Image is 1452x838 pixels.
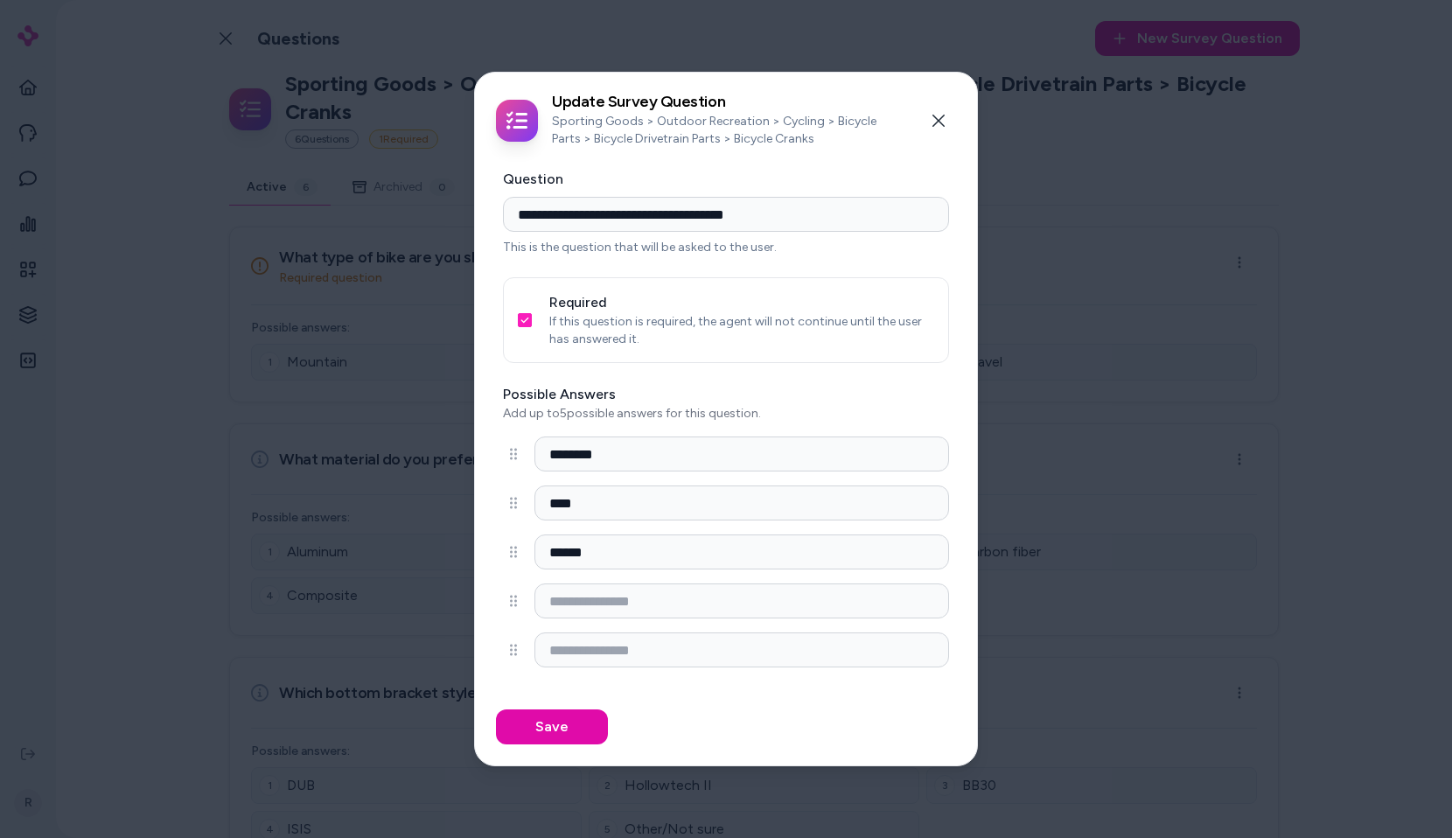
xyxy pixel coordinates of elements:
label: Required [549,294,607,311]
p: Add up to 5 possible answers for this question. [503,405,949,422]
button: Save [496,709,608,744]
p: If this question is required, the agent will not continue until the user has answered it. [549,313,934,348]
label: Question [503,171,563,187]
p: Sporting Goods > Outdoor Recreation > Cycling > Bicycle Parts > Bicycle Drivetrain Parts > Bicycl... [552,113,900,148]
h2: Update Survey Question [552,94,900,109]
p: This is the question that will be asked to the user. [503,239,949,256]
label: Possible Answers [503,384,949,405]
